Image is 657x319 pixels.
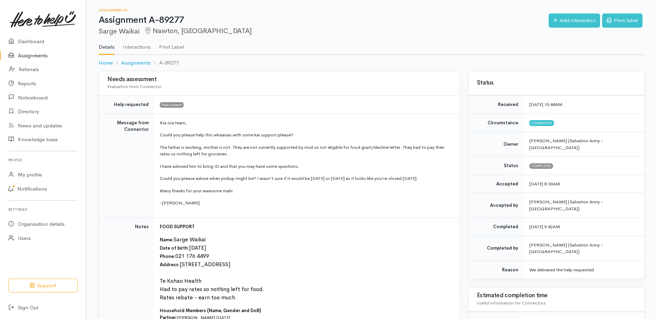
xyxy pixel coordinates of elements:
[524,193,644,218] td: [PERSON_NAME] (Salvation Army - [GEOGRAPHIC_DATA])
[160,163,451,170] p: I have advised him to bring ID and that you may have some questions.
[477,292,636,299] h3: Estimated completion time
[160,308,261,313] span: Household Members (Name, Gender and DoB)
[123,35,151,54] a: Interactions
[469,261,524,279] td: Reason
[469,114,524,132] td: Circumstance
[99,27,549,35] h2: Sarge Waikai
[107,84,161,89] span: Evaluation from Connector
[469,218,524,236] td: Completed
[189,244,206,251] font: [DATE]
[160,237,174,243] span: Name:
[469,96,524,114] td: Received
[469,157,524,175] td: Status
[159,35,184,54] a: Print Label
[160,144,451,157] p: The father is working, mother is not. They are not currently supported by msd so not eligible for...
[160,132,451,138] p: Could you please help this whaanau with some kai support please?
[144,27,252,35] span: Nawton, [GEOGRAPHIC_DATA]
[477,80,636,86] h3: Status
[160,253,175,259] span: Phone:
[107,76,451,83] h3: Needs assessment
[529,163,553,169] span: Completed
[469,132,524,157] td: Owner
[8,279,78,293] button: Support
[160,200,451,206] p: -[PERSON_NAME]
[529,101,562,107] time: [DATE] 10:44AM
[160,119,451,126] p: Kia ora team,
[529,138,603,151] span: [PERSON_NAME] (Salvation Army - [GEOGRAPHIC_DATA])
[8,205,78,214] h6: Settings
[160,261,264,301] font: [STREET_ADDRESS] Te Kohao Health Had to pay rates so nothing left for food. Rates rebate - earn t...
[529,224,560,230] time: [DATE] 9:42AM
[99,8,549,12] h6: Assignments
[99,35,115,55] a: Details
[99,96,154,114] td: Help requested
[151,59,179,67] li: A-89277
[469,175,524,193] td: Accepted
[160,187,451,194] p: Many thanks for your awesome mahi.
[175,252,209,260] font: 021 176 4499
[99,15,549,25] h1: Assignment A-89277
[469,236,524,261] td: Completed by
[160,262,180,268] span: Address:
[174,236,206,243] font: Sarge Waikai
[8,155,78,165] h6: Profile
[524,236,644,261] td: [PERSON_NAME] (Salvation Army - [GEOGRAPHIC_DATA])
[121,59,151,67] a: Assignments
[524,261,644,279] td: We delivered the help requested
[549,13,600,28] a: Add interaction
[602,13,643,28] a: Print label
[99,114,154,217] td: Message from Connector
[160,224,195,230] span: FOOD SUPPORT
[529,120,554,126] span: Community
[160,175,451,182] p: Could you please advise when pickup might be? I wasn't sure if it would be [DATE] or [DATE] as it...
[477,300,546,306] span: Useful information for Connectors
[99,55,645,71] nav: breadcrumb
[469,193,524,218] td: Accepted by
[99,59,113,67] a: Home
[529,181,560,187] time: [DATE] 8:30AM
[160,245,189,251] span: Date of birth:
[160,102,184,108] span: Food support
